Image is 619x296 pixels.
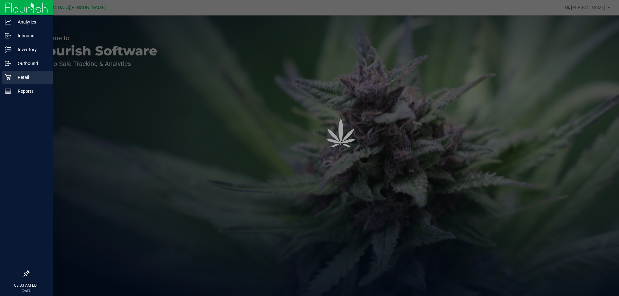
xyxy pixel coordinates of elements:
inline-svg: Inventory [5,46,11,53]
p: Analytics [11,18,50,26]
p: Outbound [11,60,50,67]
inline-svg: Inbound [5,33,11,39]
p: Reports [11,87,50,95]
inline-svg: Analytics [5,19,11,25]
p: Inbound [11,32,50,40]
p: 08:33 AM EDT [3,282,50,288]
inline-svg: Retail [5,74,11,81]
p: Retail [11,73,50,81]
inline-svg: Reports [5,88,11,94]
p: [DATE] [3,288,50,293]
p: Inventory [11,46,50,53]
inline-svg: Outbound [5,60,11,67]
